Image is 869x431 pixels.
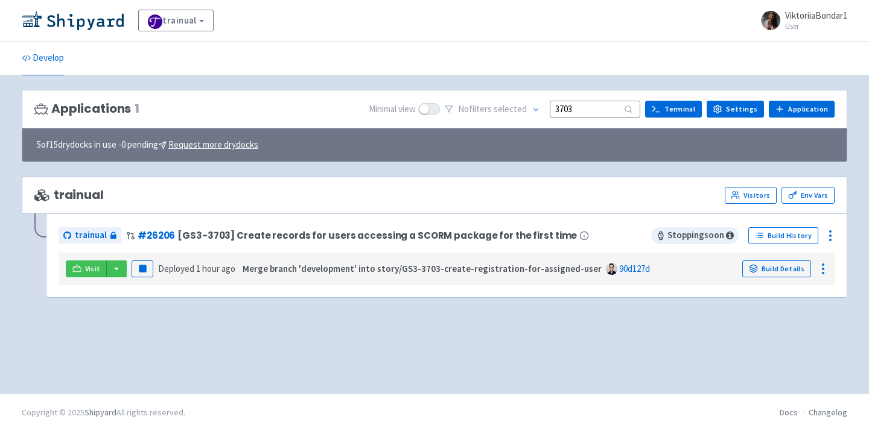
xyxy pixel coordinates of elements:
[66,260,107,277] a: Visit
[785,22,847,30] small: User
[651,227,739,244] span: Stopping soon
[707,101,764,118] a: Settings
[85,264,101,274] span: Visit
[138,10,214,31] a: trainual
[645,101,702,118] a: Terminal
[75,228,107,242] span: trainual
[132,260,153,277] button: Pause
[619,263,650,274] a: 90d127d
[550,101,640,117] input: Search...
[243,263,602,274] strong: Merge branch 'development' into story/GS3-3703-create-registration-for-assigned-user
[168,139,258,150] u: Request more drydocks
[84,407,116,418] a: Shipyard
[458,102,527,116] span: No filter s
[725,187,777,204] a: Visitors
[780,407,798,418] a: Docs
[22,42,64,75] a: Develop
[196,263,235,274] time: 1 hour ago
[22,406,185,419] div: Copyright © 2025 All rights reserved.
[59,227,121,244] a: trainual
[809,407,847,418] a: Changelog
[22,11,124,30] img: Shipyard logo
[494,103,527,115] span: selected
[34,102,139,116] h3: Applications
[158,263,235,274] span: Deployed
[369,102,416,116] span: Minimal view
[754,11,847,30] a: ViktoriiaBondar1 User
[742,260,811,277] a: Build Details
[785,10,847,21] span: ViktoriiaBondar1
[37,138,258,152] span: 5 of 15 drydocks in use - 0 pending
[138,229,175,242] a: #26206
[781,187,835,204] a: Env Vars
[177,230,577,241] span: [GS3-3703] Create records for users accessing a SCORM package for the first time
[34,188,104,202] span: trainual
[135,102,139,116] span: 1
[769,101,835,118] a: Application
[748,227,818,244] a: Build History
